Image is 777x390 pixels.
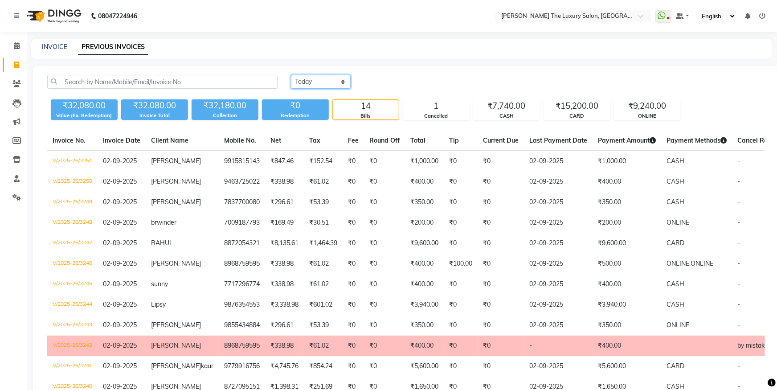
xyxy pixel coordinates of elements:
td: V/2025-26/3241 [47,356,98,377]
div: Redemption [262,112,329,119]
span: [PERSON_NAME] [151,177,201,185]
span: Net [270,136,281,144]
td: ₹0 [444,315,478,336]
div: Collection [192,112,258,119]
td: V/2025-26/3248 [47,213,98,233]
td: ₹169.49 [265,213,304,233]
div: ₹0 [262,99,329,112]
td: ₹8,135.61 [265,233,304,254]
div: 1 [403,100,469,112]
td: ₹0 [343,172,364,192]
div: ONLINE [614,112,680,120]
span: 02-09-2025 [103,198,137,206]
td: ₹0 [444,151,478,172]
td: ₹3,940.00 [593,295,661,315]
td: ₹0 [478,254,524,274]
span: ONLINE, [667,259,691,267]
span: CARD [667,239,684,247]
td: 9855434884 [219,315,265,336]
td: ₹0 [343,213,364,233]
b: 08047224946 [98,4,137,29]
td: 02-09-2025 [524,151,593,172]
img: logo [23,4,84,29]
td: 9915815143 [219,151,265,172]
td: ₹0 [364,315,405,336]
span: Invoice Date [103,136,140,144]
span: - [737,177,740,185]
td: ₹350.00 [405,192,444,213]
td: ₹0 [478,274,524,295]
td: 02-09-2025 [524,315,593,336]
td: 9463725022 [219,172,265,192]
td: ₹0 [343,192,364,213]
span: - [737,321,740,329]
td: ₹400.00 [593,172,661,192]
td: V/2025-26/3243 [47,315,98,336]
div: Value (Ex. Redemption) [51,112,118,119]
td: ₹400.00 [405,274,444,295]
span: Last Payment Date [529,136,587,144]
td: 02-09-2025 [524,356,593,377]
td: ₹4,745.76 [265,356,304,377]
td: ₹5,600.00 [405,356,444,377]
span: - [737,198,740,206]
span: - [737,280,740,288]
td: 7009187793 [219,213,265,233]
td: ₹854.24 [304,356,343,377]
span: 02-09-2025 [103,177,137,185]
td: V/2025-26/3247 [47,233,98,254]
span: [PERSON_NAME] [151,157,201,165]
td: ₹400.00 [405,254,444,274]
td: ₹0 [478,356,524,377]
td: ₹5,600.00 [593,356,661,377]
td: 9779916756 [219,356,265,377]
td: ₹0 [444,192,478,213]
td: ₹0 [343,233,364,254]
span: ONLINE [691,259,713,267]
span: 02-09-2025 [103,259,137,267]
td: ₹0 [364,295,405,315]
td: ₹350.00 [593,192,661,213]
span: Total [410,136,425,144]
td: V/2025-26/3251 [47,151,98,172]
td: 02-09-2025 [524,295,593,315]
td: ₹61.02 [304,274,343,295]
td: ₹0 [444,274,478,295]
td: ₹400.00 [405,336,444,356]
td: 02-09-2025 [524,274,593,295]
span: 02-09-2025 [103,300,137,308]
td: 02-09-2025 [524,254,593,274]
td: ₹152.54 [304,151,343,172]
span: CASH [667,280,684,288]
td: V/2025-26/3250 [47,172,98,192]
span: CASH [667,177,684,185]
td: ₹0 [343,254,364,274]
span: [PERSON_NAME] [151,321,201,329]
td: ₹0 [444,336,478,356]
td: ₹53.39 [304,192,343,213]
span: [PERSON_NAME] [151,341,201,349]
td: ₹9,600.00 [405,233,444,254]
span: Mobile No. [224,136,256,144]
td: ₹0 [364,192,405,213]
td: ₹0 [478,151,524,172]
td: ₹0 [343,274,364,295]
td: ₹61.02 [304,254,343,274]
td: ₹0 [343,315,364,336]
span: 02-09-2025 [103,157,137,165]
td: 8968759595 [219,336,265,356]
span: [PERSON_NAME] [151,198,201,206]
td: ₹350.00 [405,315,444,336]
td: ₹61.02 [304,336,343,356]
td: V/2025-26/3245 [47,274,98,295]
span: Lipsy [151,300,166,308]
div: ₹32,080.00 [121,99,188,112]
td: ₹0 [444,213,478,233]
span: Current Due [483,136,519,144]
td: ₹0 [343,151,364,172]
td: ₹0 [478,213,524,233]
td: ₹0 [478,315,524,336]
td: ₹100.00 [444,254,478,274]
span: - [737,239,740,247]
span: 02-09-2025 [103,341,137,349]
